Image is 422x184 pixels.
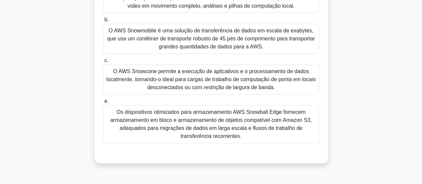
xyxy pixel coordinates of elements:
[106,68,316,90] font: O AWS Snowcone permite a execução de aplicativos e o processamento de dados localmente, tornando-...
[104,17,109,22] font: b.
[104,98,109,104] font: e.
[107,28,315,49] font: O AWS Snowmobile é uma solução de transferência de dados em escala de exabytes, que usa um contêi...
[110,109,312,139] font: Os dispositivos otimizados para armazenamento AWS Snowball Edge fornecem armazenamento em bloco e...
[104,57,108,63] font: c.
